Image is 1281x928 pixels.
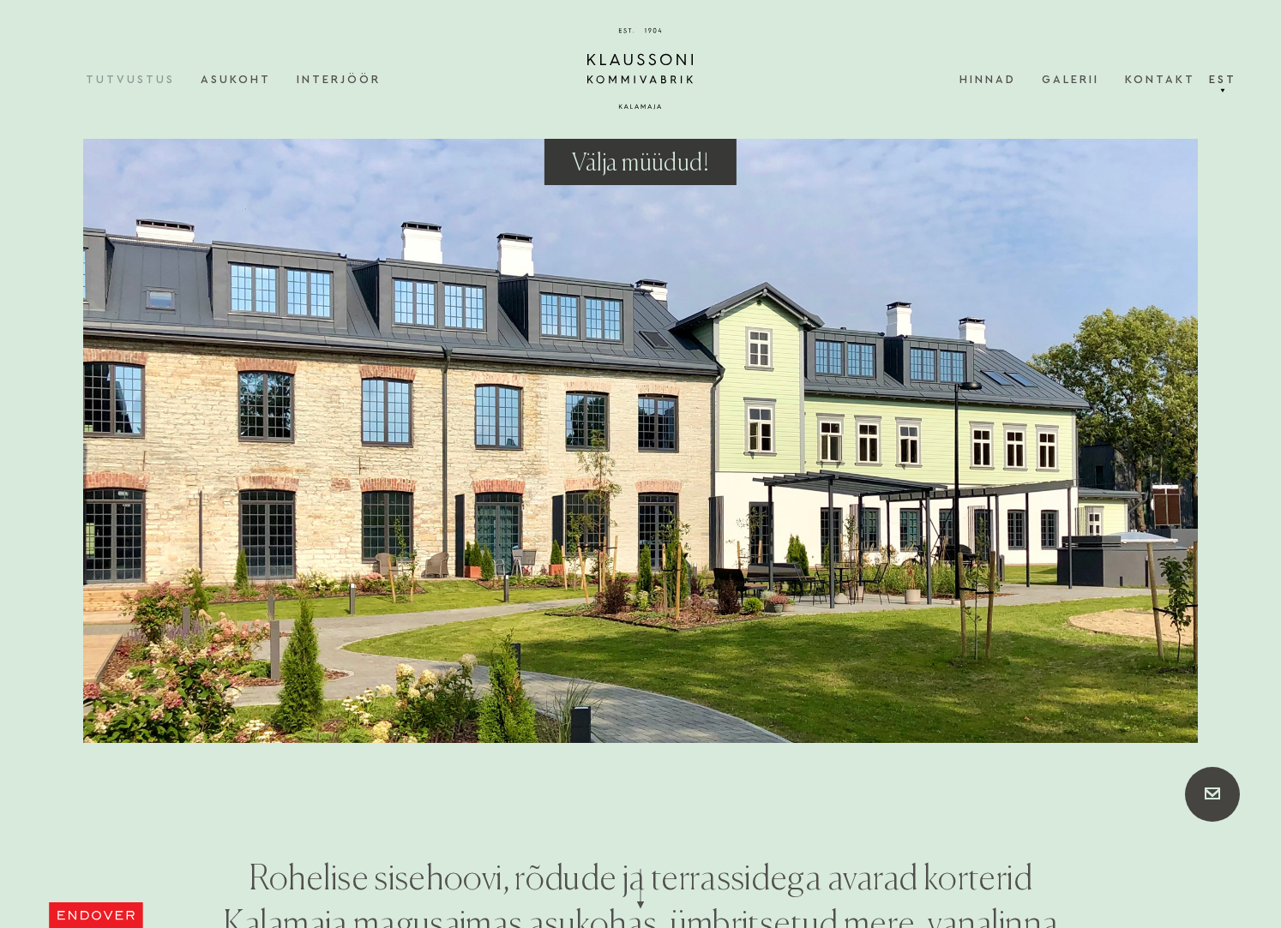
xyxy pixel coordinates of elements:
a: Interjöör [297,53,406,105]
img: Klaussoni_avaleht 1 [83,139,1198,743]
h3: Välja müüdud! [572,149,709,178]
a: Galerii [1042,53,1125,105]
a: Kontakt [1125,53,1195,105]
a: Hinnad [959,53,1042,105]
a: Tutvustus [86,53,201,105]
a: Asukoht [201,53,297,105]
a: Est [1206,53,1240,105]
